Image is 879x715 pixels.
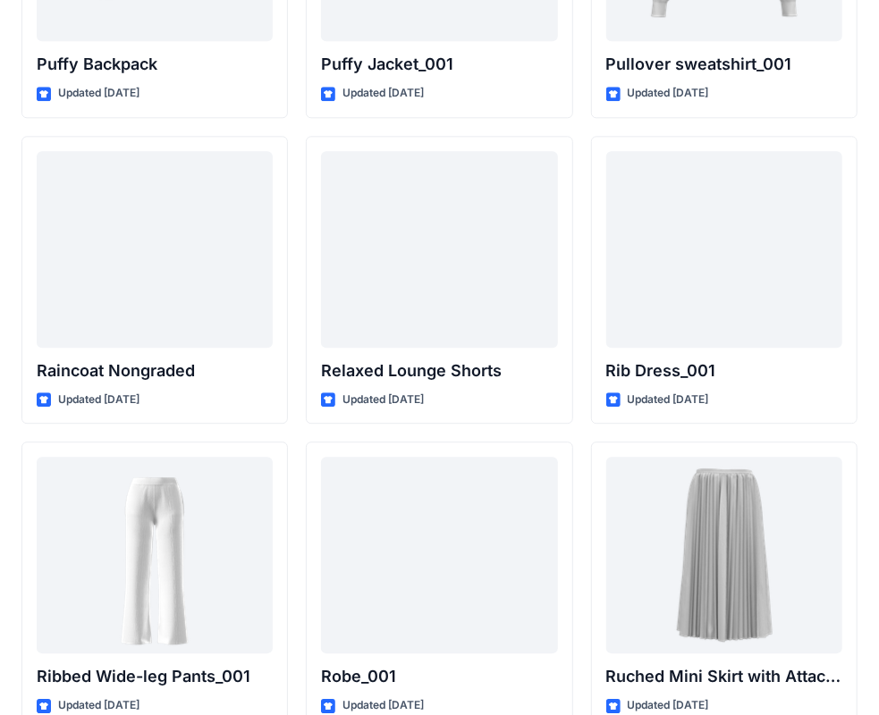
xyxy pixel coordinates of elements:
[58,696,139,715] p: Updated [DATE]
[321,151,557,348] a: Relaxed Lounge Shorts
[342,84,424,103] p: Updated [DATE]
[321,52,557,77] p: Puffy Jacket_001
[628,391,709,409] p: Updated [DATE]
[606,664,842,689] p: Ruched Mini Skirt with Attached Draped Panel
[37,457,273,653] a: Ribbed Wide-leg Pants_001
[321,664,557,689] p: Robe_001
[37,52,273,77] p: Puffy Backpack
[628,84,709,103] p: Updated [DATE]
[606,457,842,653] a: Ruched Mini Skirt with Attached Draped Panel
[37,358,273,383] p: Raincoat Nongraded
[58,391,139,409] p: Updated [DATE]
[37,664,273,689] p: Ribbed Wide-leg Pants_001
[321,358,557,383] p: Relaxed Lounge Shorts
[342,391,424,409] p: Updated [DATE]
[628,696,709,715] p: Updated [DATE]
[58,84,139,103] p: Updated [DATE]
[342,696,424,715] p: Updated [DATE]
[606,358,842,383] p: Rib Dress_001
[606,151,842,348] a: Rib Dress_001
[606,52,842,77] p: Pullover sweatshirt_001
[321,457,557,653] a: Robe_001
[37,151,273,348] a: Raincoat Nongraded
